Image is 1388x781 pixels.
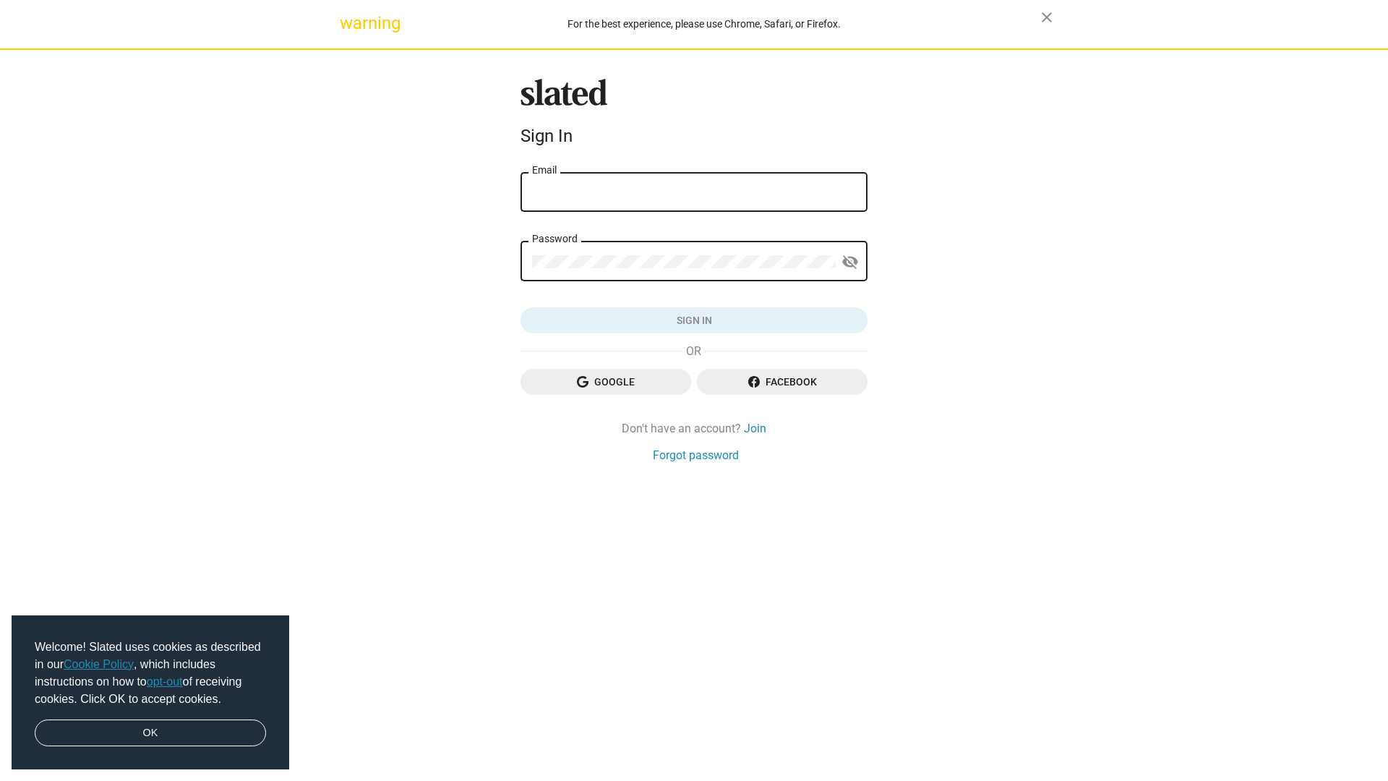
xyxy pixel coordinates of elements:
span: Facebook [708,369,856,395]
span: Google [532,369,680,395]
a: dismiss cookie message [35,720,266,747]
a: Forgot password [653,448,739,463]
button: Show password [836,248,865,277]
div: For the best experience, please use Chrome, Safari, or Firefox. [367,14,1041,34]
button: Facebook [697,369,867,395]
span: Welcome! Slated uses cookies as described in our , which includes instructions on how to of recei... [35,639,266,708]
mat-icon: visibility_off [841,251,859,273]
mat-icon: close [1038,9,1055,26]
div: Sign In [520,126,867,146]
sl-branding: Sign In [520,79,867,153]
div: cookieconsent [12,615,289,770]
a: opt-out [147,675,183,688]
a: Join [744,421,766,436]
mat-icon: warning [340,14,357,32]
div: Don't have an account? [520,421,867,436]
a: Cookie Policy [64,658,134,670]
button: Google [520,369,691,395]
